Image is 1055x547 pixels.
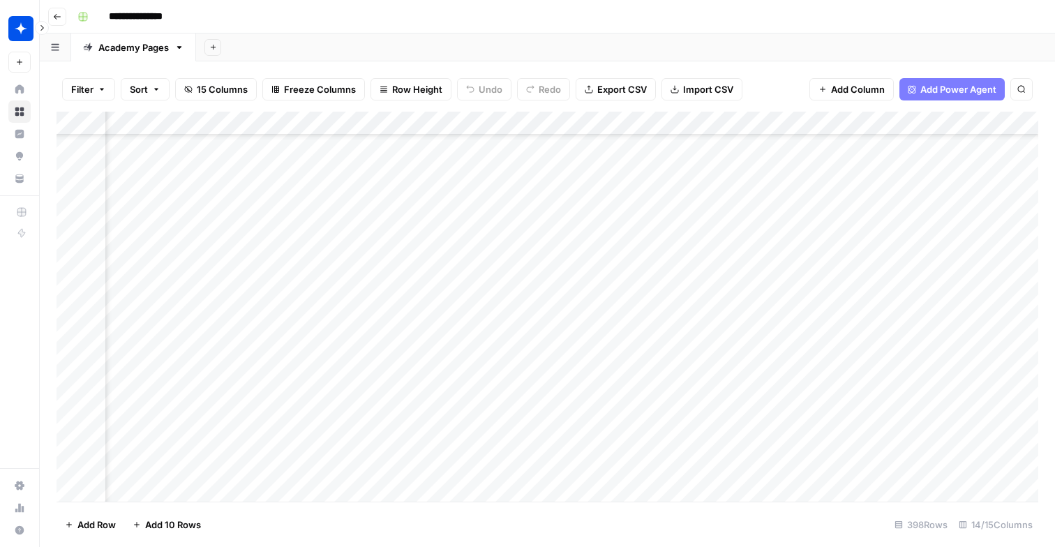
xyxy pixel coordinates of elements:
div: 398 Rows [889,514,953,536]
span: Add 10 Rows [145,518,201,532]
span: Row Height [392,82,442,96]
a: Opportunities [8,145,31,167]
a: Academy Pages [71,33,196,61]
a: Usage [8,497,31,519]
button: Redo [517,78,570,100]
span: Add Column [831,82,885,96]
button: Sort [121,78,170,100]
button: Freeze Columns [262,78,365,100]
a: Browse [8,100,31,123]
img: Wiz Logo [8,16,33,41]
span: Freeze Columns [284,82,356,96]
button: Undo [457,78,511,100]
span: Add Row [77,518,116,532]
span: Add Power Agent [920,82,996,96]
a: Settings [8,474,31,497]
span: Import CSV [683,82,733,96]
div: 14/15 Columns [953,514,1038,536]
button: Import CSV [661,78,742,100]
button: Add 10 Rows [124,514,209,536]
button: 15 Columns [175,78,257,100]
button: Export CSV [576,78,656,100]
a: Insights [8,123,31,145]
span: Sort [130,82,148,96]
span: 15 Columns [197,82,248,96]
button: Workspace: Wiz [8,11,31,46]
button: Add Power Agent [899,78,1005,100]
span: Export CSV [597,82,647,96]
button: Filter [62,78,115,100]
a: Home [8,78,31,100]
span: Undo [479,82,502,96]
div: Academy Pages [98,40,169,54]
span: Filter [71,82,93,96]
button: Add Row [57,514,124,536]
button: Row Height [371,78,451,100]
span: Redo [539,82,561,96]
button: Add Column [809,78,894,100]
button: Help + Support [8,519,31,541]
a: Your Data [8,167,31,190]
